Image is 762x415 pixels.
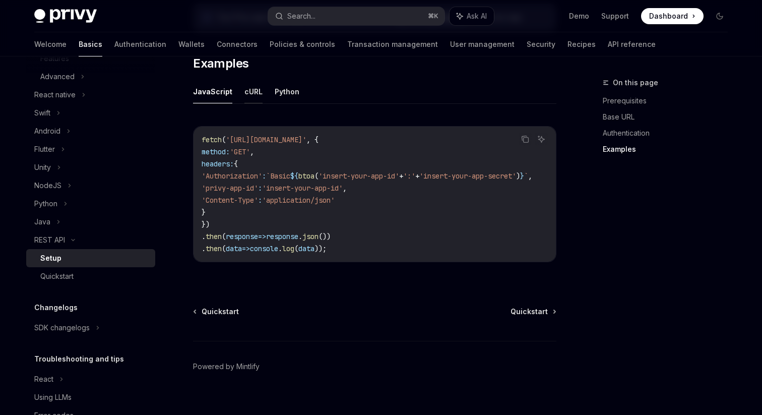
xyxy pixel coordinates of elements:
button: Copy the contents from the code block [519,133,532,146]
div: SDK changelogs [34,322,90,334]
span: : [258,184,262,193]
a: Wallets [178,32,205,56]
span: }) [202,220,210,229]
span: Examples [193,55,248,72]
div: REST API [34,234,65,246]
span: json [302,232,319,241]
span: 'insert-your-app-secret' [419,171,516,181]
a: User management [450,32,515,56]
span: )); [314,244,327,253]
div: Flutter [34,143,55,155]
span: On this page [613,77,658,89]
span: 'privy-app-id' [202,184,258,193]
span: + [399,171,403,181]
a: API reference [608,32,656,56]
a: Using LLMs [26,388,155,406]
span: 'Authorization' [202,171,262,181]
span: => [258,232,266,241]
span: ( [222,244,226,253]
a: Quickstart [511,307,555,317]
span: btoa [298,171,314,181]
a: Prerequisites [603,93,736,109]
button: Ask AI [450,7,494,25]
span: ( [222,232,226,241]
span: Ask AI [467,11,487,21]
button: cURL [244,80,263,103]
span: ':' [403,171,415,181]
span: => [242,244,250,253]
div: Unity [34,161,51,173]
span: { [234,159,238,168]
span: , { [306,135,319,144]
span: data [298,244,314,253]
a: Powered by Mintlify [193,362,260,372]
span: ( [314,171,319,181]
button: Toggle dark mode [712,8,728,24]
span: : [258,196,262,205]
span: ` [524,171,528,181]
span: } [520,171,524,181]
a: Demo [569,11,589,21]
span: ( [222,135,226,144]
a: Quickstart [194,307,239,317]
a: Authentication [114,32,166,56]
span: 'insert-your-app-id' [262,184,343,193]
a: Policies & controls [270,32,335,56]
div: Using LLMs [34,391,72,403]
span: data [226,244,242,253]
span: `Basic [266,171,290,181]
a: Base URL [603,109,736,125]
span: headers: [202,159,234,168]
div: Swift [34,107,50,119]
img: dark logo [34,9,97,23]
span: , [250,147,254,156]
div: Search... [287,10,315,22]
span: 'application/json' [262,196,335,205]
span: . [278,244,282,253]
h5: Troubleshooting and tips [34,353,124,365]
span: ${ [290,171,298,181]
span: . [202,244,206,253]
span: Quickstart [511,307,548,317]
a: Setup [26,249,155,267]
span: ()) [319,232,331,241]
div: Advanced [40,71,75,83]
span: Dashboard [649,11,688,21]
span: + [415,171,419,181]
a: Security [527,32,555,56]
div: NodeJS [34,180,61,192]
div: React [34,373,53,385]
div: Quickstart [40,270,74,282]
button: JavaScript [193,80,232,103]
span: '[URL][DOMAIN_NAME]' [226,135,306,144]
a: Authentication [603,125,736,141]
a: Dashboard [641,8,704,24]
span: ( [294,244,298,253]
a: Quickstart [26,267,155,285]
a: Welcome [34,32,67,56]
div: Java [34,216,50,228]
span: ) [516,171,520,181]
span: Quickstart [202,307,239,317]
button: Search...⌘K [268,7,444,25]
span: . [298,232,302,241]
span: response [266,232,298,241]
a: Support [601,11,629,21]
button: Ask AI [535,133,548,146]
span: fetch [202,135,222,144]
span: : [262,171,266,181]
span: 'GET' [230,147,250,156]
span: 'Content-Type' [202,196,258,205]
a: Basics [79,32,102,56]
span: then [206,232,222,241]
div: Android [34,125,60,137]
button: Python [275,80,299,103]
a: Examples [603,141,736,157]
a: Transaction management [347,32,438,56]
span: , [528,171,532,181]
span: log [282,244,294,253]
span: then [206,244,222,253]
span: method: [202,147,230,156]
div: Setup [40,252,61,264]
span: } [202,208,206,217]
